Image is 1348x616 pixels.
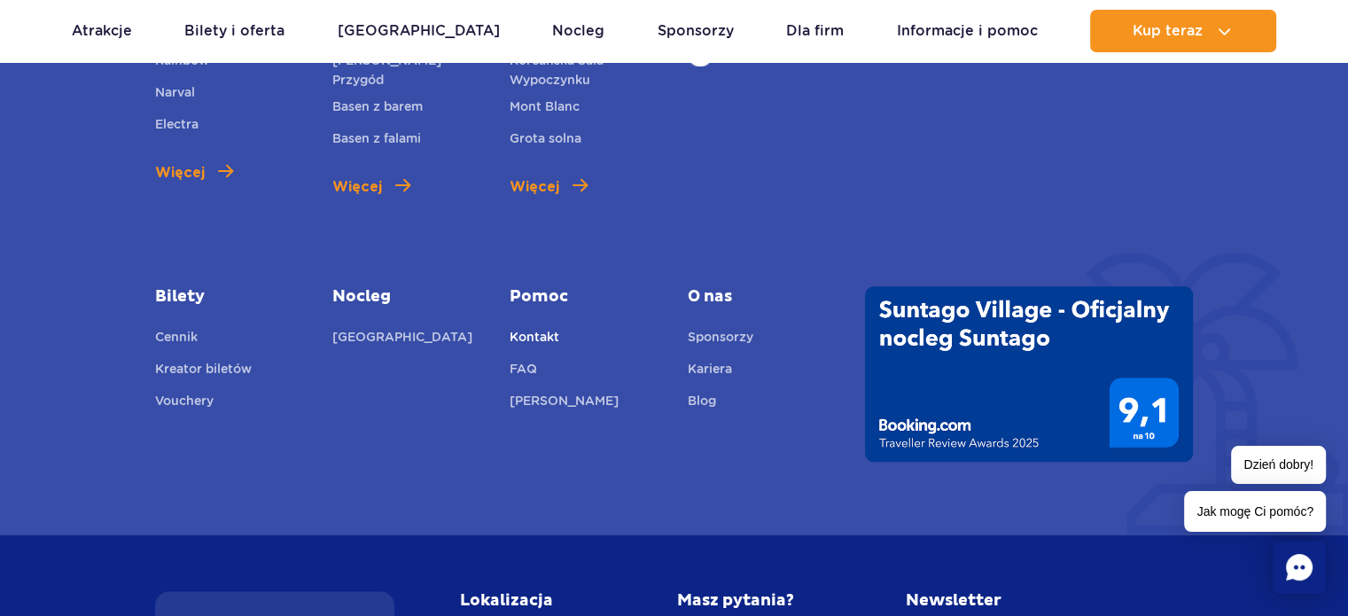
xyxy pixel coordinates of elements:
[155,286,306,308] a: Bilety
[897,10,1038,52] a: Informacje i pomoc
[332,327,472,352] a: [GEOGRAPHIC_DATA]
[155,85,195,99] span: Narval
[786,10,844,52] a: Dla firm
[510,327,559,352] a: Kontakt
[510,176,588,198] a: Więcej
[155,51,209,75] a: Rainbow
[510,129,581,153] a: Grota solna
[155,391,214,416] a: Vouchery
[332,176,410,198] a: Więcej
[688,359,732,384] a: Kariera
[338,10,500,52] a: [GEOGRAPHIC_DATA]
[460,591,597,611] h2: Lokalizacja
[332,51,483,90] a: [PERSON_NAME] Przygód
[688,286,838,308] span: O nas
[155,162,233,183] a: Więcej
[510,359,537,384] a: FAQ
[906,591,1154,611] h2: Newsletter
[510,176,559,198] span: Więcej
[1231,446,1326,484] span: Dzień dobry!
[1090,10,1276,52] button: Kup teraz
[677,591,849,611] h2: Masz pytania?
[688,327,753,352] a: Sponsorzy
[1184,491,1326,532] span: Jak mogę Ci pomóc?
[1273,541,1326,594] div: Chat
[510,99,580,113] span: Mont Blanc
[510,97,580,121] a: Mont Blanc
[155,82,195,107] a: Narval
[1133,23,1203,39] span: Kup teraz
[332,129,421,153] a: Basen z falami
[155,162,205,183] span: Więcej
[72,10,132,52] a: Atrakcje
[155,327,198,352] a: Cennik
[332,286,483,308] a: Nocleg
[332,97,423,121] a: Basen z barem
[688,391,716,416] a: Blog
[510,391,619,416] a: [PERSON_NAME]
[510,286,660,308] a: Pomoc
[332,176,382,198] span: Więcej
[184,10,284,52] a: Bilety i oferta
[155,114,199,139] a: Electra
[658,10,734,52] a: Sponsorzy
[552,10,604,52] a: Nocleg
[865,286,1193,462] img: Traveller Review Awards 2025' od Booking.com dla Suntago Village - wynik 9.1/10
[510,51,660,90] a: Koreańska Sala Wypoczynku
[155,359,252,384] a: Kreator biletów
